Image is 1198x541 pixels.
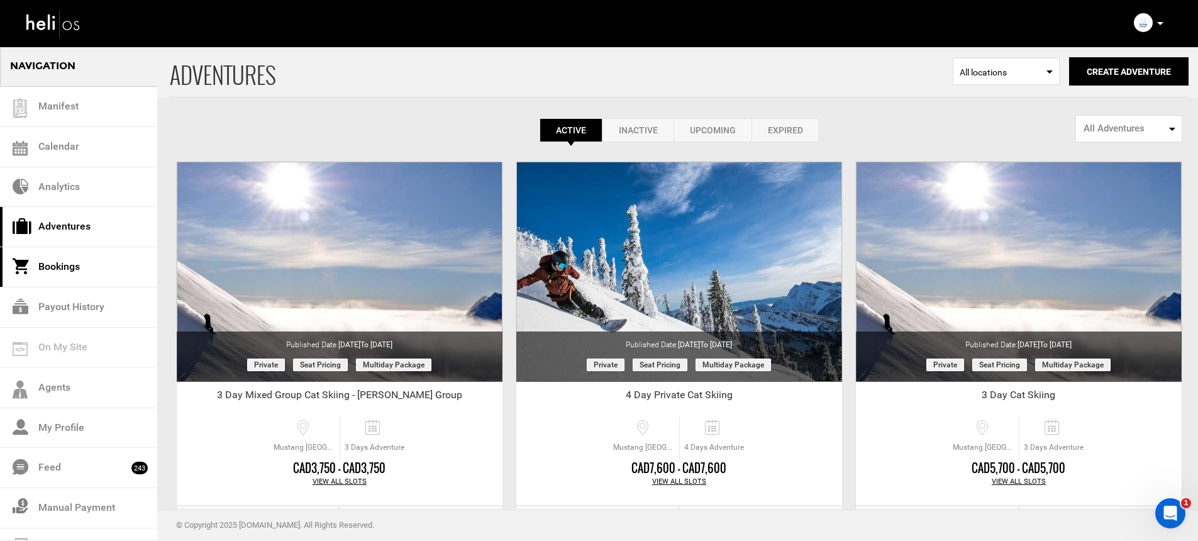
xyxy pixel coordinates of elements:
[950,442,1019,453] span: Mustang [GEOGRAPHIC_DATA], [GEOGRAPHIC_DATA], [GEOGRAPHIC_DATA], [GEOGRAPHIC_DATA], [GEOGRAPHIC_D...
[13,342,28,356] img: on_my_site.svg
[247,359,285,371] span: Private
[972,359,1027,371] span: Seat Pricing
[680,442,748,453] span: 4 Days Adventure
[11,99,30,118] img: guest-list.svg
[856,506,1019,537] a: Edit Adventure
[752,118,819,142] a: Expired
[633,359,687,371] span: Seat Pricing
[516,477,842,487] div: View All Slots
[516,460,842,477] div: CAD7,600 - CAD7,600
[674,118,752,142] a: Upcoming
[960,66,1053,79] span: All locations
[856,388,1182,407] div: 3 Day Cat Skiing
[13,141,28,156] img: calendar.svg
[177,332,502,350] div: Published Date:
[340,506,502,537] a: View Bookings
[177,388,502,407] div: 3 Day Mixed Group Cat Skiing - [PERSON_NAME] Group
[270,442,340,453] span: Mustang [GEOGRAPHIC_DATA], [GEOGRAPHIC_DATA], [GEOGRAPHIC_DATA], [GEOGRAPHIC_DATA], [GEOGRAPHIC_D...
[516,388,842,407] div: 4 Day Private Cat Skiing
[926,359,964,371] span: Private
[856,332,1182,350] div: Published Date:
[679,506,842,537] a: View Bookings
[1075,115,1182,142] button: All Adventures
[13,381,28,399] img: agents-icon.svg
[700,340,732,349] span: to [DATE]
[587,359,624,371] span: Private
[340,442,409,453] span: 3 Days Adventure
[1069,57,1189,86] button: Create Adventure
[1019,506,1182,537] a: View Bookings
[25,7,82,40] img: heli-logo
[953,58,1060,85] span: Select box activate
[610,442,679,453] span: Mustang [GEOGRAPHIC_DATA], [GEOGRAPHIC_DATA], [GEOGRAPHIC_DATA], [GEOGRAPHIC_DATA], [GEOGRAPHIC_D...
[1084,122,1166,135] span: All Adventures
[360,340,392,349] span: to [DATE]
[678,340,732,349] span: [DATE]
[177,477,502,487] div: View All Slots
[356,359,431,371] span: Multiday package
[170,46,953,97] span: ADVENTURES
[516,332,842,350] div: Published Date:
[177,460,502,477] div: CAD3,750 - CAD3,750
[131,462,148,474] span: 243
[293,359,348,371] span: Seat Pricing
[516,506,679,537] a: Edit Adventure
[1040,340,1072,349] span: to [DATE]
[856,477,1182,487] div: View All Slots
[1018,340,1072,349] span: [DATE]
[602,118,674,142] a: Inactive
[856,460,1182,477] div: CAD5,700 - CAD5,700
[177,506,340,537] a: Edit Adventure
[696,359,771,371] span: Multiday package
[1155,498,1185,528] iframe: Intercom live chat
[1019,442,1088,453] span: 3 Days Adventure
[1181,498,1191,508] span: 1
[540,118,602,142] a: Active
[338,340,392,349] span: [DATE]
[1134,13,1153,32] img: img_0ff4e6702feb5b161957f2ea789f15f4.png
[1035,359,1111,371] span: Multiday package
